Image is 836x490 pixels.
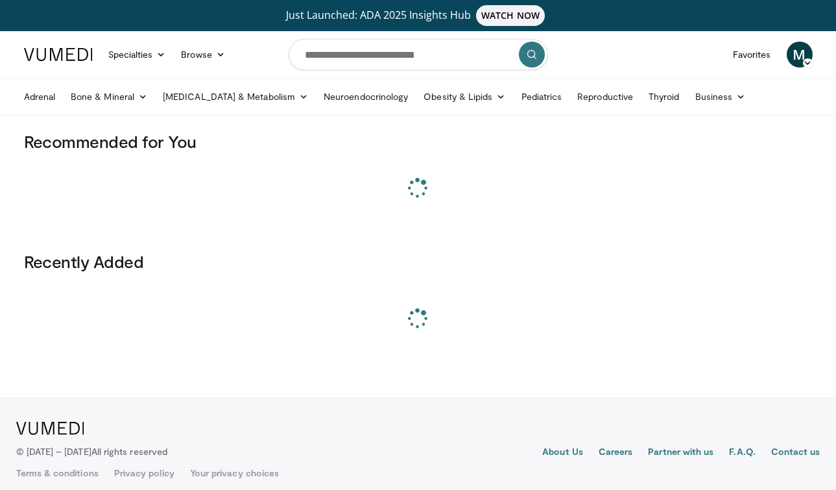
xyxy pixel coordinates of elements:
[26,5,811,26] a: Just Launched: ADA 2025 Insights HubWATCH NOW
[289,39,548,70] input: Search topics, interventions
[91,446,167,457] span: All rights reserved
[787,42,813,67] a: M
[190,467,279,480] a: Your privacy choices
[648,445,713,461] a: Partner with us
[16,445,168,458] p: © [DATE] – [DATE]
[725,42,779,67] a: Favorites
[173,42,233,67] a: Browse
[599,445,633,461] a: Careers
[24,251,813,272] h3: Recently Added
[729,445,755,461] a: F.A.Q.
[542,445,583,461] a: About Us
[16,467,99,480] a: Terms & conditions
[155,84,316,110] a: [MEDICAL_DATA] & Metabolism
[687,84,754,110] a: Business
[641,84,687,110] a: Thyroid
[114,467,174,480] a: Privacy policy
[24,131,813,152] h3: Recommended for You
[24,48,93,61] img: VuMedi Logo
[316,84,416,110] a: Neuroendocrinology
[63,84,155,110] a: Bone & Mineral
[771,445,820,461] a: Contact us
[101,42,174,67] a: Specialties
[16,84,64,110] a: Adrenal
[16,422,84,435] img: VuMedi Logo
[569,84,641,110] a: Reproductive
[476,5,545,26] span: WATCH NOW
[416,84,513,110] a: Obesity & Lipids
[514,84,570,110] a: Pediatrics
